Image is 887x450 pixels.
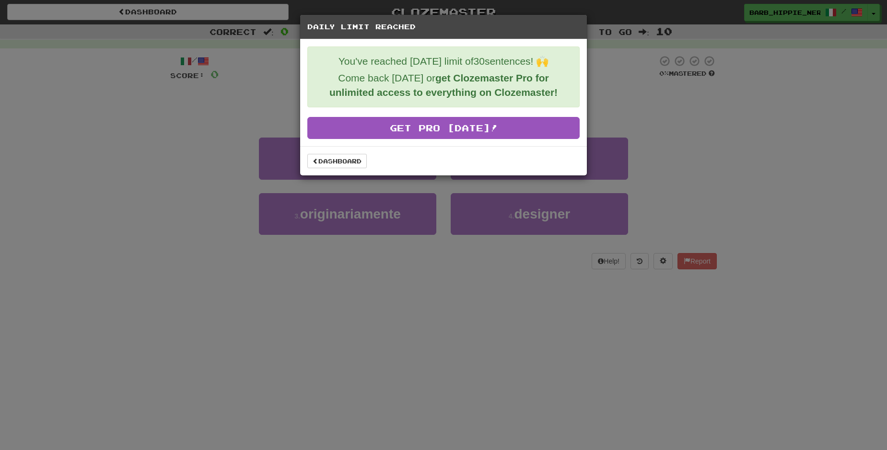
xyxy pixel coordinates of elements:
[315,54,572,69] p: You've reached [DATE] limit of 30 sentences! 🙌
[315,71,572,100] p: Come back [DATE] or
[307,117,580,139] a: Get Pro [DATE]!
[329,72,558,98] strong: get Clozemaster Pro for unlimited access to everything on Clozemaster!
[307,22,580,32] h5: Daily Limit Reached
[307,154,367,168] a: Dashboard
